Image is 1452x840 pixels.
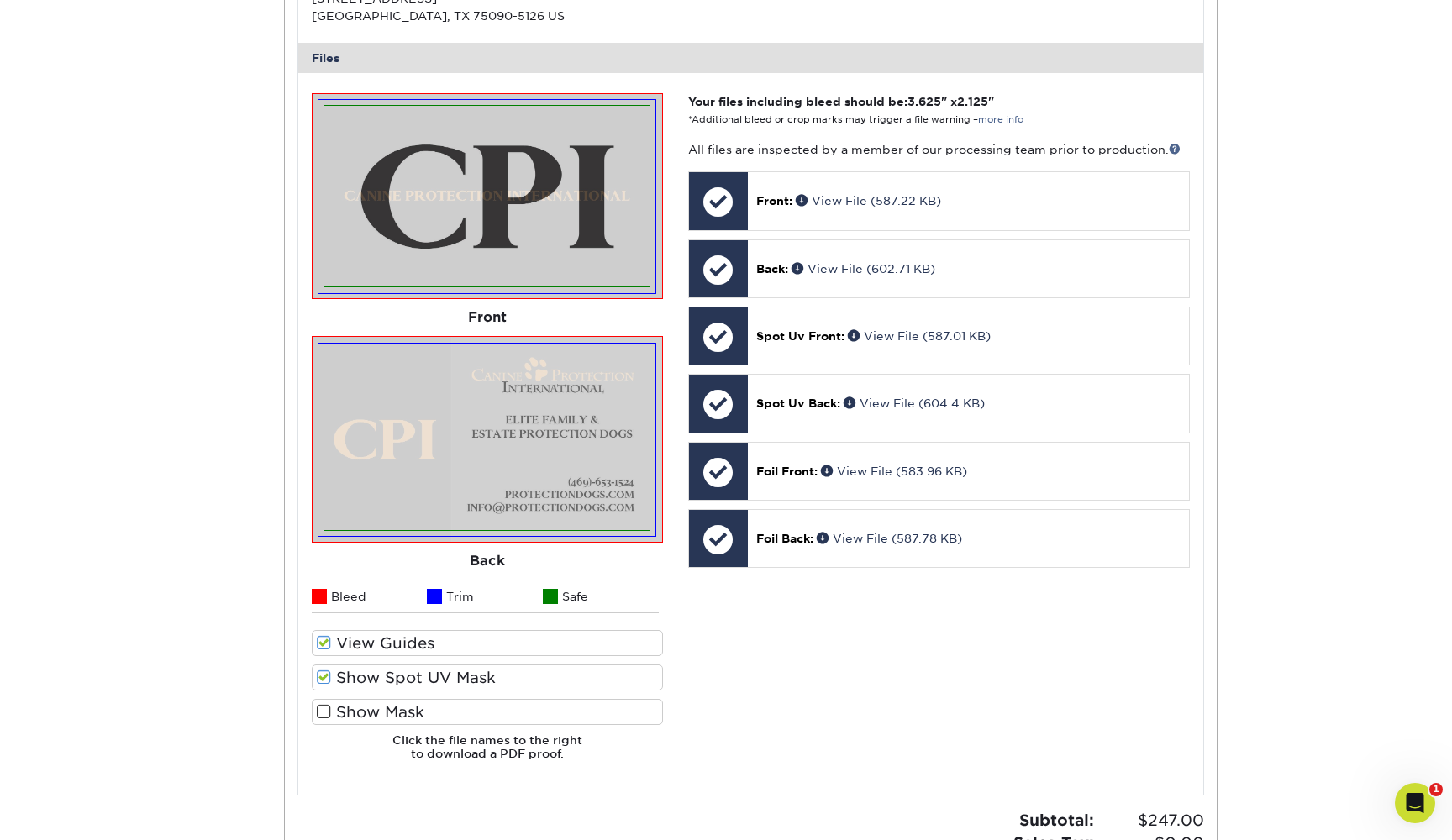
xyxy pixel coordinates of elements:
[756,465,818,478] span: Foil Front:
[821,465,967,478] a: View File (583.96 KB)
[756,194,792,207] span: Front:
[688,114,1023,125] small: *Additional bleed or crop marks may trigger a file warning –
[817,532,962,545] a: View File (587.78 KB)
[796,194,941,207] a: View File (587.22 KB)
[756,396,840,410] span: Spot Uv Back:
[848,329,991,343] a: View File (587.01 KB)
[312,543,663,580] div: Back
[792,262,935,276] a: View File (602.71 KB)
[756,532,813,545] span: Foil Back:
[907,95,941,108] span: 3.625
[844,396,985,410] a: View File (604.4 KB)
[756,262,788,276] span: Back:
[688,141,1190,158] p: All files are inspected by a member of our processing team prior to production.
[1019,811,1094,829] strong: Subtotal:
[543,580,659,613] li: Safe
[312,733,663,774] h6: Click the file names to the right to download a PDF proof.
[312,664,663,690] label: Show Spot UV Mask
[1429,783,1443,796] span: 1
[312,299,663,336] div: Front
[427,580,543,613] li: Trim
[756,329,844,343] span: Spot Uv Front:
[312,630,663,656] label: View Guides
[1395,783,1435,823] iframe: Intercom live chat
[688,95,994,108] strong: Your files including bleed should be: " x "
[957,95,988,108] span: 2.125
[312,699,663,725] label: Show Mask
[1099,809,1204,832] span: $247.00
[978,114,1023,125] a: more info
[312,580,428,613] li: Bleed
[298,43,1204,73] div: Files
